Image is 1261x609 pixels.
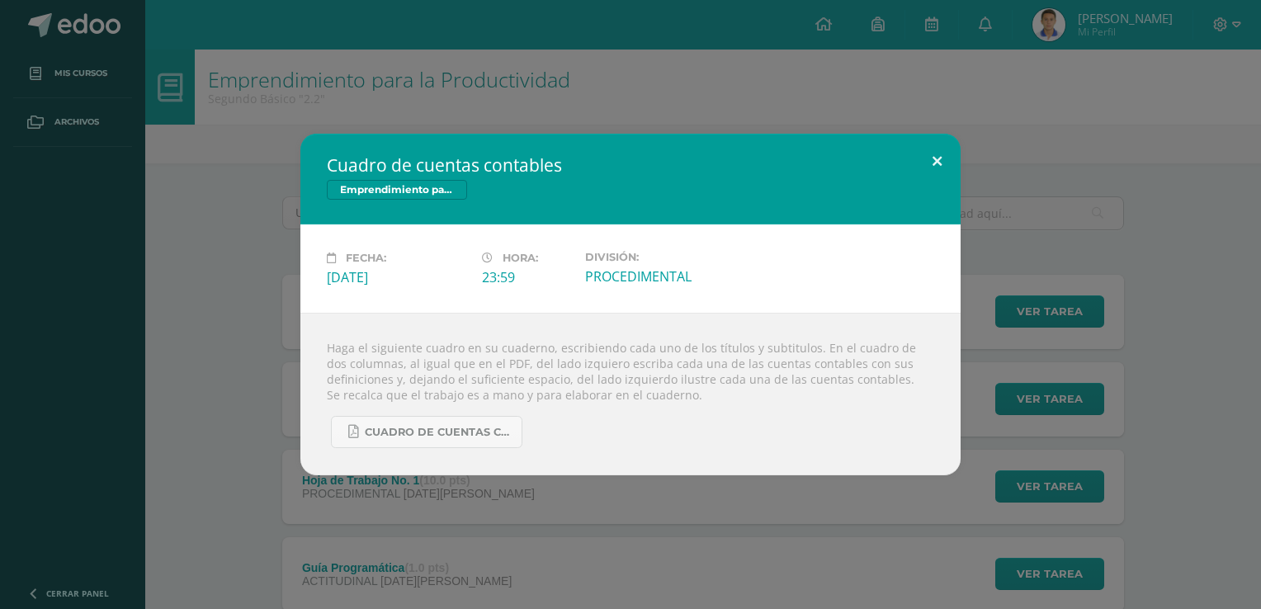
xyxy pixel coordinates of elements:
div: Haga el siguiente cuadro en su cuaderno, escribiendo cada uno de los títulos y subtitulos. En el ... [300,313,961,475]
a: CUADRO DE CUENTAS CONTABLES.pdf [331,416,522,448]
span: Emprendimiento para la Productividad [327,180,467,200]
h2: Cuadro de cuentas contables [327,153,934,177]
span: Hora: [503,252,538,264]
button: Close (Esc) [914,134,961,190]
span: Fecha: [346,252,386,264]
div: 23:59 [482,268,572,286]
div: PROCEDIMENTAL [585,267,727,286]
span: CUADRO DE CUENTAS CONTABLES.pdf [365,426,513,439]
label: División: [585,251,727,263]
div: [DATE] [327,268,469,286]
